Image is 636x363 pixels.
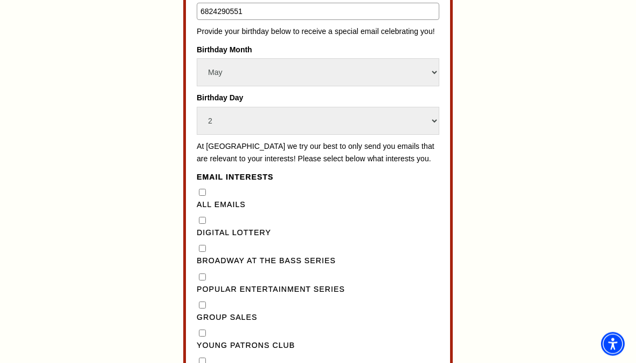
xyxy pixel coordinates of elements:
p: Provide your birthday below to receive a special email celebrating you! [197,26,439,39]
label: Birthday Month [197,44,439,56]
label: All Emails [197,199,439,212]
div: Accessibility Menu [601,332,625,356]
p: At [GEOGRAPHIC_DATA] we try our best to only send you emails that are relevant to your interests!... [197,141,439,166]
label: Popular Entertainment Series [197,284,439,297]
label: Group Sales [197,312,439,325]
label: Birthday Day [197,92,439,104]
input: Type your phone number [197,3,439,20]
label: Digital Lottery [197,227,439,240]
label: Young Patrons Club [197,340,439,353]
label: Broadway at the Bass Series [197,255,439,268]
legend: Email Interests [197,172,439,184]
